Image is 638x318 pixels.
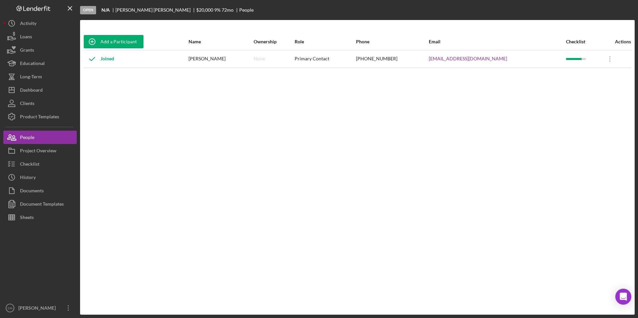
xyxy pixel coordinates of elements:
div: Joined [84,51,114,67]
button: CH[PERSON_NAME] [3,301,77,315]
span: $20,000 [196,7,213,13]
div: Email [429,39,565,44]
div: Long-Term [20,70,42,85]
div: Grants [20,43,34,58]
div: Loans [20,30,32,45]
div: Checklist [566,39,601,44]
div: [PERSON_NAME] [17,301,60,316]
div: Name [189,39,253,44]
div: [PERSON_NAME] [189,51,253,67]
div: Activity [20,17,36,32]
button: People [3,131,77,144]
button: Activity [3,17,77,30]
div: Project Overview [20,144,56,159]
div: Actions [602,39,631,44]
button: Dashboard [3,83,77,97]
a: [EMAIL_ADDRESS][DOMAIN_NAME] [429,56,507,61]
div: Add a Participant [100,35,137,48]
div: 72 mo [222,7,234,13]
button: Product Templates [3,110,77,123]
div: Educational [20,57,45,72]
button: Grants [3,43,77,57]
div: [PERSON_NAME] [PERSON_NAME] [115,7,196,13]
div: Checklist [20,157,39,172]
div: 9 % [214,7,221,13]
button: Checklist [3,157,77,171]
button: Clients [3,97,77,110]
button: Documents [3,184,77,197]
div: People [239,7,254,13]
button: History [3,171,77,184]
button: Add a Participant [84,35,143,48]
div: None [254,56,265,61]
button: Loans [3,30,77,43]
div: Documents [20,184,44,199]
div: Phone [356,39,428,44]
button: Educational [3,57,77,70]
b: N/A [101,7,110,13]
div: Open Intercom Messenger [615,289,631,305]
div: Dashboard [20,83,43,98]
div: People [20,131,34,146]
button: Long-Term [3,70,77,83]
div: History [20,171,36,186]
div: [PHONE_NUMBER] [356,51,428,67]
div: Ownership [254,39,294,44]
button: Project Overview [3,144,77,157]
div: Document Templates [20,197,64,212]
div: Role [295,39,355,44]
div: Sheets [20,211,34,226]
button: Document Templates [3,197,77,211]
div: Product Templates [20,110,59,125]
div: Clients [20,97,34,112]
div: Primary Contact [295,51,355,67]
text: CH [8,306,12,310]
button: Sheets [3,211,77,224]
div: Open [80,6,96,14]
